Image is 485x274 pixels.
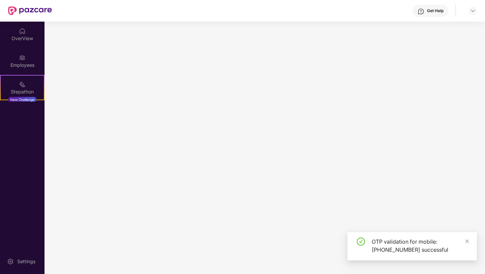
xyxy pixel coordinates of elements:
img: svg+xml;base64,PHN2ZyBpZD0iSGVscC0zMngzMiIgeG1sbnM9Imh0dHA6Ly93d3cudzMub3JnLzIwMDAvc3ZnIiB3aWR0aD... [418,8,424,15]
span: close [465,239,469,244]
img: svg+xml;base64,PHN2ZyB4bWxucz0iaHR0cDovL3d3dy53My5vcmcvMjAwMC9zdmciIHdpZHRoPSIyMSIgaGVpZ2h0PSIyMC... [19,81,26,88]
div: OTP validation for mobile: [PHONE_NUMBER] successful [372,238,469,254]
img: New Pazcare Logo [8,6,52,15]
div: Stepathon [1,88,44,95]
img: svg+xml;base64,PHN2ZyBpZD0iRW1wbG95ZWVzIiB4bWxucz0iaHR0cDovL3d3dy53My5vcmcvMjAwMC9zdmciIHdpZHRoPS... [19,54,26,61]
div: New Challenge [8,97,36,102]
img: svg+xml;base64,PHN2ZyBpZD0iU2V0dGluZy0yMHgyMCIgeG1sbnM9Imh0dHA6Ly93d3cudzMub3JnLzIwMDAvc3ZnIiB3aW... [7,258,14,265]
div: Get Help [427,8,444,13]
div: Settings [15,258,37,265]
img: svg+xml;base64,PHN2ZyBpZD0iSG9tZSIgeG1sbnM9Imh0dHA6Ly93d3cudzMub3JnLzIwMDAvc3ZnIiB3aWR0aD0iMjAiIG... [19,28,26,34]
span: check-circle [357,238,365,246]
img: svg+xml;base64,PHN2ZyBpZD0iRHJvcGRvd24tMzJ4MzIiIHhtbG5zPSJodHRwOi8vd3d3LnczLm9yZy8yMDAwL3N2ZyIgd2... [470,8,476,13]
